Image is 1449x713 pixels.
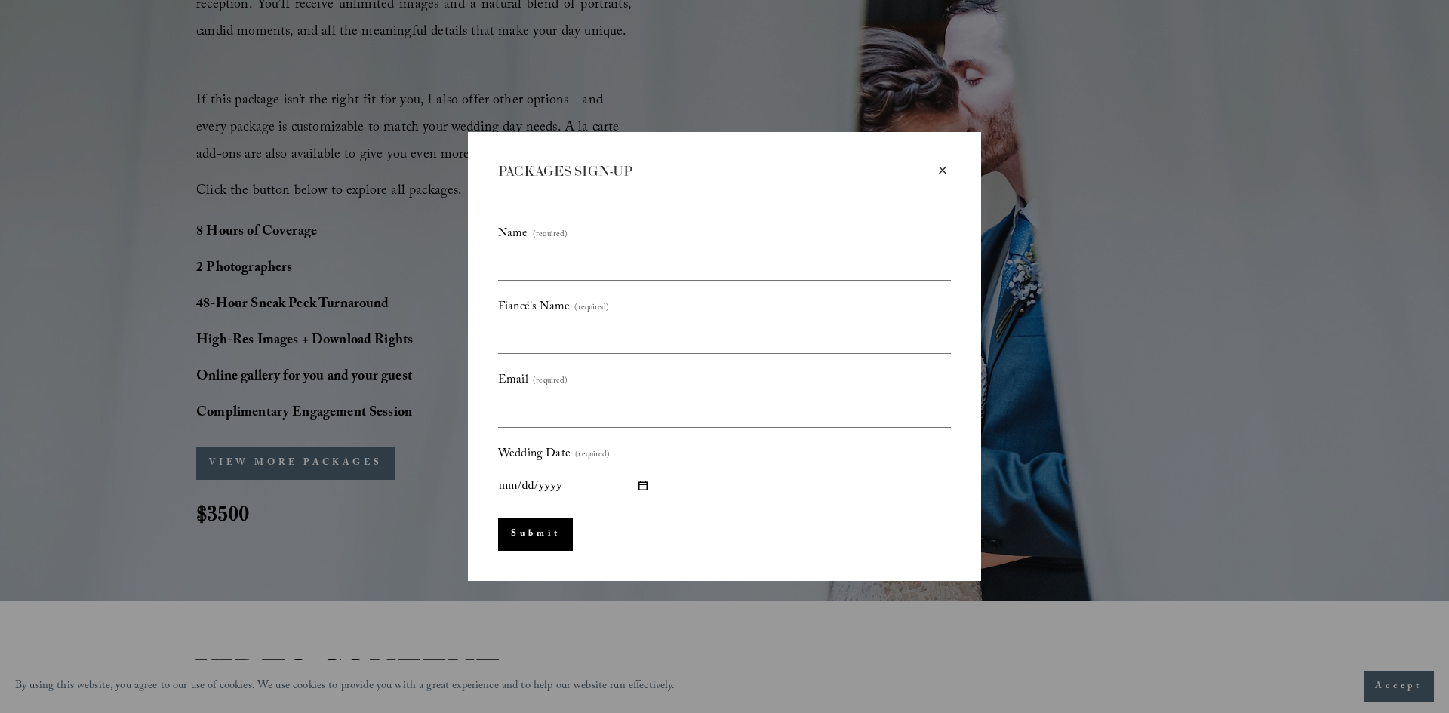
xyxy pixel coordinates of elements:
div: PACKAGES SIGN-UP [498,162,934,181]
span: (required) [533,227,568,244]
span: Fiancé's Name [498,296,570,319]
span: Wedding Date [498,443,571,466]
span: Email [498,369,528,392]
button: Submit [498,518,573,551]
span: (required) [533,373,568,390]
span: (required) [575,447,610,464]
span: (required) [574,300,609,317]
div: Close [934,162,951,179]
span: Name [498,223,528,246]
